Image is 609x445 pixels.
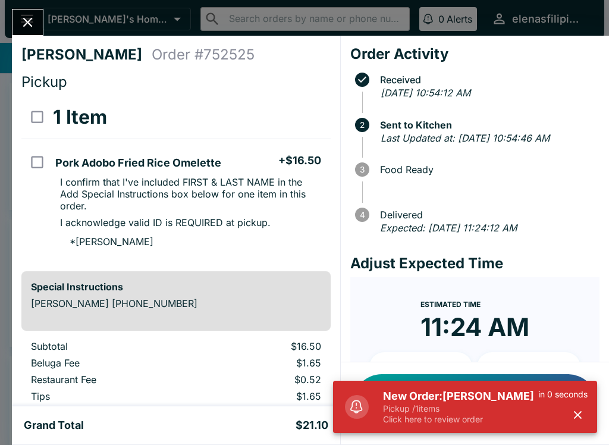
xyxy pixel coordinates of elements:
[350,255,599,272] h4: Adjust Expected Time
[374,120,599,130] span: Sent to Kitchen
[21,46,152,64] h4: [PERSON_NAME]
[538,389,588,400] p: in 0 seconds
[420,312,529,343] time: 11:24 AM
[31,357,189,369] p: Beluga Fee
[21,340,331,424] table: orders table
[208,340,321,352] p: $16.50
[208,374,321,386] p: $0.52
[477,352,580,382] button: + 20
[350,45,599,63] h4: Order Activity
[31,297,321,309] p: [PERSON_NAME] [PHONE_NUMBER]
[360,120,365,130] text: 2
[12,10,43,35] button: Close
[31,281,321,293] h6: Special Instructions
[53,105,107,129] h3: 1 Item
[383,389,538,403] h5: New Order: [PERSON_NAME]
[381,87,470,99] em: [DATE] 10:54:12 AM
[208,357,321,369] p: $1.65
[152,46,255,64] h4: Order # 752525
[383,403,538,414] p: Pickup / 1 items
[31,390,189,402] p: Tips
[296,418,328,433] h5: $21.10
[353,374,597,433] button: Notify Customer Food is Ready
[420,300,481,309] span: Estimated Time
[278,153,321,168] h5: + $16.50
[374,74,599,85] span: Received
[374,209,599,220] span: Delivered
[359,210,365,220] text: 4
[381,132,550,144] em: Last Updated at: [DATE] 10:54:46 AM
[55,156,221,170] h5: Pork Adobo Fried Rice Omelette
[369,352,473,382] button: + 10
[208,390,321,402] p: $1.65
[383,414,538,425] p: Click here to review order
[31,340,189,352] p: Subtotal
[374,164,599,175] span: Food Ready
[60,217,271,228] p: I acknowledge valid ID is REQUIRED at pickup.
[24,418,84,433] h5: Grand Total
[31,374,189,386] p: Restaurant Fee
[60,236,153,247] p: * [PERSON_NAME]
[21,73,67,90] span: Pickup
[60,176,321,212] p: I confirm that I've included FIRST & LAST NAME in the Add Special Instructions box below for one ...
[360,165,365,174] text: 3
[380,222,517,234] em: Expected: [DATE] 11:24:12 AM
[21,96,331,262] table: orders table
